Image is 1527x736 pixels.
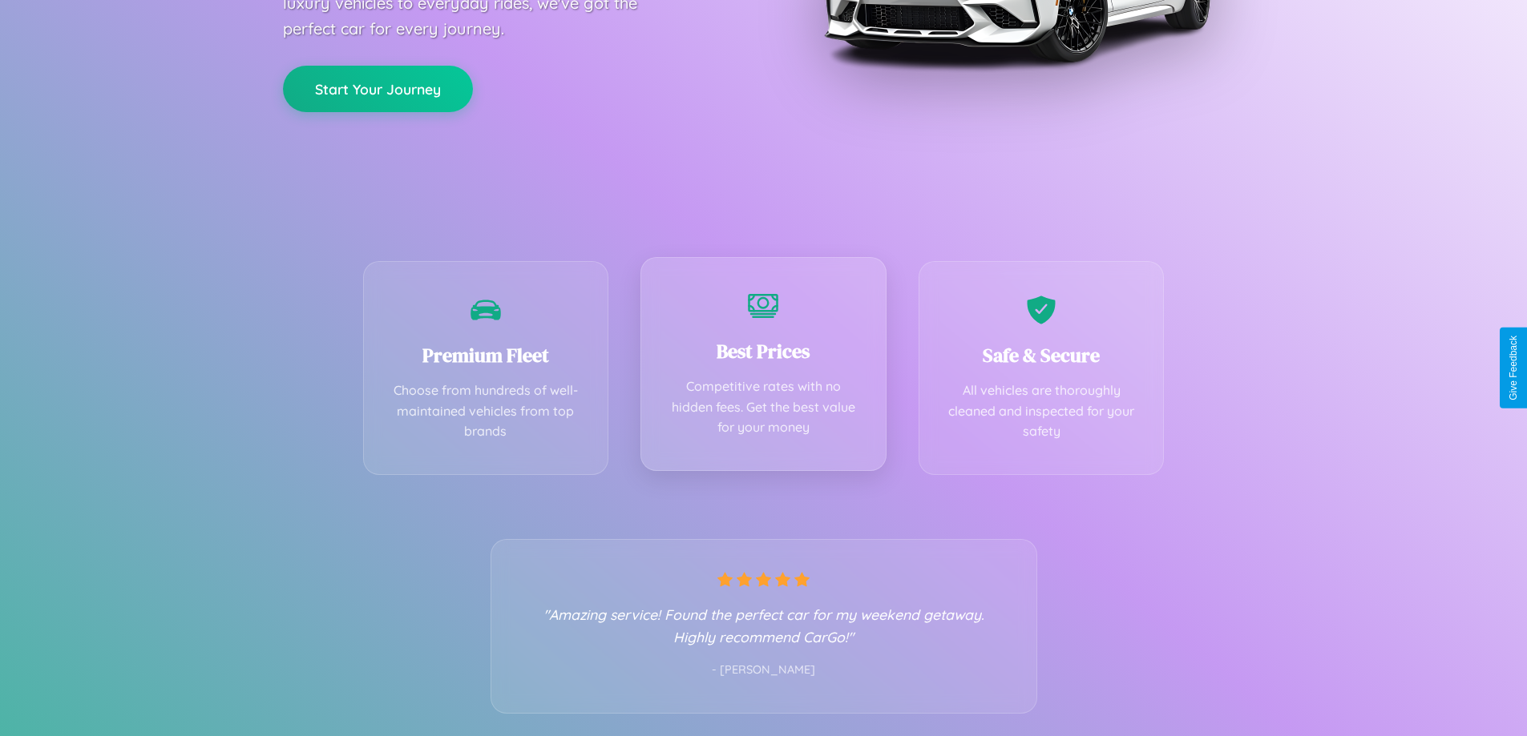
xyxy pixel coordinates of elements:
h3: Safe & Secure [943,342,1140,368]
p: Competitive rates with no hidden fees. Get the best value for your money [665,376,862,438]
h3: Premium Fleet [388,342,584,368]
h3: Best Prices [665,338,862,364]
div: Give Feedback [1508,336,1519,400]
p: - [PERSON_NAME] [523,660,1004,681]
p: "Amazing service! Found the perfect car for my weekend getaway. Highly recommend CarGo!" [523,603,1004,648]
p: Choose from hundreds of well-maintained vehicles from top brands [388,380,584,442]
p: All vehicles are thoroughly cleaned and inspected for your safety [943,380,1140,442]
button: Start Your Journey [283,66,473,112]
